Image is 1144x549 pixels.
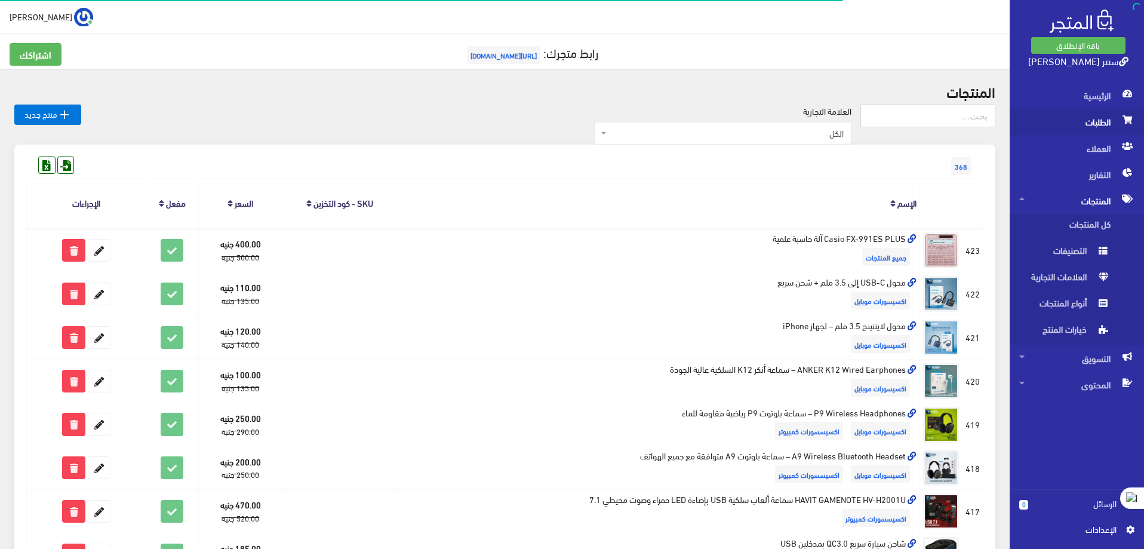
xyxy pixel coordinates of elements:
[222,293,259,308] strike: 135.00 جنيه
[398,403,920,446] td: P9 Wireless Headphones – سماعة بلوتوث P9 رياضية مقاومة للماء
[594,122,851,145] span: الكل
[1038,497,1117,510] span: الرسائل
[860,105,995,127] input: بحث...
[1019,266,1110,293] span: العلامات التجارية
[962,228,983,272] td: 423
[198,490,282,533] td: 470.00 جنيه
[14,105,81,125] a: منتج جديد
[222,467,259,481] strike: 250.00 جنيه
[27,179,146,228] th: الإجراءات
[222,511,259,525] strike: 520.00 جنيه
[1019,497,1134,523] a: 0 الرسائل
[198,315,282,359] td: 120.00 جنيه
[1019,240,1110,266] span: التصنيفات
[1028,52,1128,69] a: سنتر [PERSON_NAME]
[198,272,282,316] td: 110.00 جنيه
[775,422,843,440] span: اكسيسسورات كمبيوتر
[1019,500,1028,510] span: 0
[166,194,186,211] a: مفعل
[198,228,282,272] td: 400.00 جنيه
[1019,293,1110,319] span: أنواع المنتجات
[1010,135,1144,161] a: العملاء
[1050,10,1114,33] img: .
[222,381,259,395] strike: 135.00 جنيه
[775,465,843,483] span: اكسيسسورات كمبيوتر
[1019,345,1134,372] span: التسويق
[1019,82,1134,109] span: الرئيسية
[851,465,910,483] span: اكسيسورات موبايل
[1010,293,1144,319] a: أنواع المنتجات
[923,450,959,486] img: a9-wireless-bluetooth-headset-smaaa-blototh-a9-mtoafk-maa-gmyaa-alhoatf.png
[923,493,959,529] img: havit-gamenote-hv-h2001u-smaaa-alaaab-slky-usb-badaaa-led-hmraaa-osot-mhyty-71.png
[1010,82,1144,109] a: الرئيسية
[1010,214,1144,240] a: كل المنتجات
[923,276,959,312] img: mhol-master-cables-2-fy-1-usb-c-al-35-mlm-shhn-sryaa.png
[951,157,971,175] span: 368
[57,108,72,122] i: 
[222,250,259,264] strike: 500.00 جنيه
[851,422,910,440] span: اكسيسورات موبايل
[398,315,920,359] td: محول لايتنينج 3.5 ملم – لجهاز iPhone
[842,509,910,527] span: اكسيسسورات كمبيوتر
[923,320,959,355] img: mhol-laytnyng-35-mlm-lghaz-iphone.png
[10,43,61,66] a: اشتراكك
[313,194,373,211] a: SKU - كود التخزين
[1010,319,1144,345] a: خيارات المنتج
[1019,188,1134,214] span: المنتجات
[198,403,282,446] td: 250.00 جنيه
[1029,523,1116,536] span: اﻹعدادات
[962,359,983,403] td: 420
[962,403,983,446] td: 419
[851,379,910,397] span: اكسيسورات موبايل
[198,359,282,403] td: 100.00 جنيه
[222,424,259,438] strike: 290.00 جنيه
[398,228,920,272] td: Casio FX-991ES PLUS آلة حاسبة علمية
[74,8,93,27] img: ...
[1010,109,1144,135] a: الطلبات
[609,127,844,139] span: الكل
[1019,135,1134,161] span: العملاء
[923,407,959,443] img: p9-wireless-headphones-smaaa-blototh-p9-ryady-mkaom-llmaaa.png
[1010,240,1144,266] a: التصنيفات
[1010,161,1144,188] a: التقارير
[862,248,910,266] span: جميع المنتجات
[14,467,60,513] iframe: Drift Widget Chat Controller
[1019,523,1134,542] a: اﻹعدادات
[10,9,72,24] span: [PERSON_NAME]
[398,359,920,403] td: ANKER K12 Wired Earphones – سماعة أنكر K12 السلكية عالية الجودة
[923,232,959,268] img: casio-fx-991es-plus-al-hasb-aalmy.jpg
[198,446,282,490] td: 200.00 جنيه
[923,363,959,399] img: anker-k12-wired-earphones-smaaa-ankr-k12-alslky-aaaly-algod.png
[1019,214,1110,240] span: كل المنتجات
[14,84,995,99] h2: المنتجات
[398,272,920,316] td: محول USB-C إلى 3.5 ملم + شحن سريع
[1019,372,1134,398] span: المحتوى
[398,446,920,490] td: A9 Wireless Bluetooth Headset – سماعة بلوتوث A9 متوافقة مع جميع الهواتف
[962,315,983,359] td: 421
[962,272,983,316] td: 422
[1010,372,1144,398] a: المحتوى
[1019,109,1134,135] span: الطلبات
[803,105,851,118] label: العلامة التجارية
[1010,266,1144,293] a: العلامات التجارية
[851,335,910,353] span: اكسيسورات موبايل
[1010,188,1144,214] a: المنتجات
[1019,319,1110,345] span: خيارات المنتج
[222,337,259,351] strike: 140.00 جنيه
[962,446,983,490] td: 418
[398,490,920,533] td: HAVIT GAMENOTE HV-H2001U سماعة ألعاب سلكية USB بإضاءة LED حمراء وصوت محيطي 7.1
[1031,37,1125,54] a: باقة الإنطلاق
[464,41,598,63] a: رابط متجرك:[URL][DOMAIN_NAME]
[851,292,910,309] span: اكسيسورات موبايل
[897,194,917,211] a: الإسم
[467,46,540,64] span: [URL][DOMAIN_NAME]
[1019,161,1134,188] span: التقارير
[10,7,93,26] a: ... [PERSON_NAME]
[962,490,983,533] td: 417
[235,194,253,211] a: السعر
